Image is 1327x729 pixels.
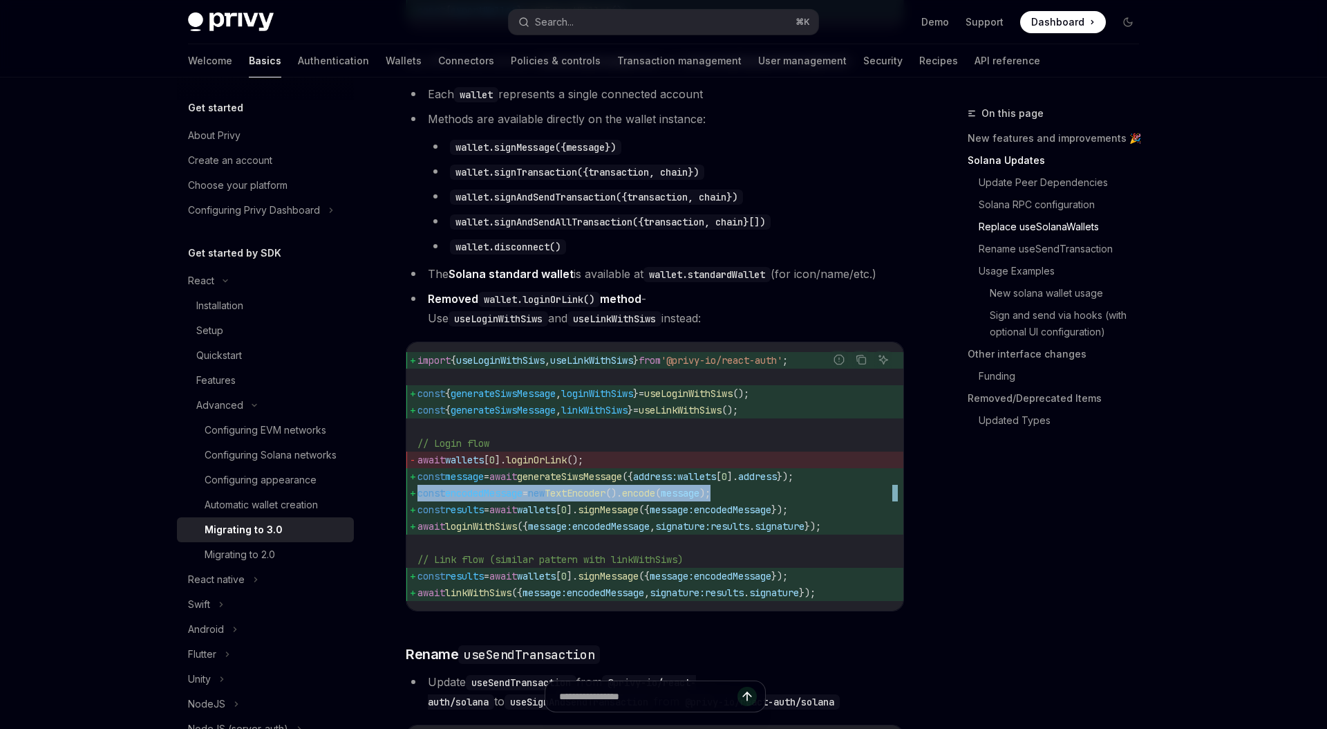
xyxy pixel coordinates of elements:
[450,214,771,230] code: wallet.signAndSendAllTransaction({transaction, chain}[])
[506,454,567,466] span: loginOrLink
[445,470,484,483] span: message
[417,487,445,499] span: const
[863,44,903,77] a: Security
[188,696,225,712] div: NodeJS
[188,127,241,144] div: About Privy
[605,487,622,499] span: ().
[804,520,821,533] span: });
[177,492,354,517] a: Automatic wallet creation
[556,504,561,516] span: [
[454,87,498,102] code: wallet
[196,347,242,364] div: Quickstart
[205,522,283,538] div: Migrating to 3.0
[749,587,799,599] span: signature
[561,387,633,400] span: loginWithSiws
[177,173,354,198] a: Choose your platform
[417,387,445,400] span: const
[661,487,699,499] span: message
[445,387,451,400] span: {
[188,177,288,194] div: Choose your platform
[188,571,245,588] div: React native
[188,646,216,663] div: Flutter
[561,570,567,582] span: 0
[561,404,628,416] span: linkWithSiws
[449,267,574,282] a: Solana standard wallet
[528,487,545,499] span: new
[968,127,1150,149] a: New features and improvements 🎉
[177,148,354,173] a: Create an account
[177,368,354,393] a: Features
[644,387,733,400] span: useLoginWithSiws
[489,454,495,466] span: 0
[796,17,810,28] span: ⌘ K
[196,322,223,339] div: Setup
[737,687,757,706] button: Send message
[639,387,644,400] span: =
[633,354,639,367] span: }
[699,487,710,499] span: );
[188,12,274,32] img: dark logo
[177,542,354,567] a: Migrating to 2.0
[523,487,528,499] span: =
[509,10,818,35] button: Search...⌘K
[1031,15,1084,29] span: Dashboard
[528,520,572,533] span: message:
[968,387,1150,409] a: Removed/Deprecated Items
[655,487,661,499] span: (
[451,354,456,367] span: {
[484,470,489,483] span: =
[975,44,1040,77] a: API reference
[428,292,641,306] strong: Removed method
[628,404,633,416] span: }
[478,292,600,307] code: wallet.loginOrLink()
[556,387,561,400] span: ,
[650,570,694,582] span: message:
[979,260,1150,282] a: Usage Examples
[921,15,949,29] a: Demo
[458,645,600,664] code: useSendTransaction
[556,404,561,416] span: ,
[517,520,528,533] span: ({
[451,387,556,400] span: generateSiwsMessage
[188,100,243,116] h5: Get started
[489,504,517,516] span: await
[755,520,804,533] span: signature
[196,372,236,389] div: Features
[511,44,601,77] a: Policies & controls
[517,504,556,516] span: wallets
[188,621,224,638] div: Android
[1020,11,1106,33] a: Dashboard
[727,470,738,483] span: ].
[919,44,958,77] a: Recipes
[578,570,639,582] span: signMessage
[417,504,445,516] span: const
[567,504,578,516] span: ].
[188,596,210,613] div: Swift
[449,311,548,326] code: useLoginWithSiws
[489,470,517,483] span: await
[445,454,484,466] span: wallets
[188,44,232,77] a: Welcome
[406,672,904,711] li: Update from to from
[445,404,451,416] span: {
[495,454,506,466] span: ].
[205,447,337,463] div: Configuring Solana networks
[979,216,1150,238] a: Replace useSolanaWallets
[406,109,904,256] li: Methods are available directly on the wallet instance:
[874,351,892,369] button: Ask AI
[556,570,561,582] span: [
[545,487,605,499] span: TextEncoder
[298,44,369,77] a: Authentication
[639,354,661,367] span: from
[438,44,494,77] a: Connectors
[177,293,354,318] a: Installation
[545,354,550,367] span: ,
[205,546,275,563] div: Migrating to 2.0
[205,472,317,488] div: Configuring appearance
[644,587,650,599] span: ,
[196,297,243,314] div: Installation
[489,570,517,582] span: await
[445,587,511,599] span: linkWithSiws
[722,404,738,416] span: ();
[782,354,788,367] span: ;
